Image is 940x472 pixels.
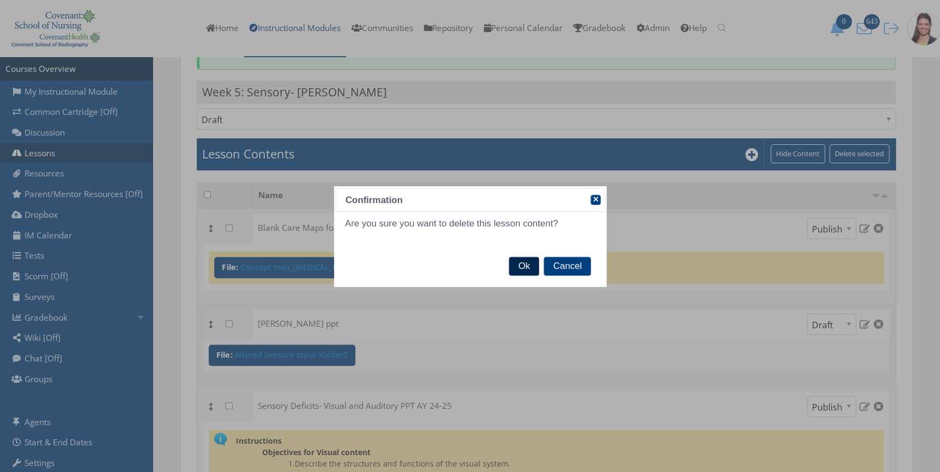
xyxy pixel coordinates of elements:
span: Confirmation [345,193,570,207]
button: close [590,194,601,205]
button: Ok [508,256,539,276]
span: Cancel [544,257,591,275]
button: Cancel [543,256,591,276]
span: Ok [509,257,539,275]
span: close [591,195,600,214]
div: Are you sure you want to delete this lesson content? [336,212,604,244]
